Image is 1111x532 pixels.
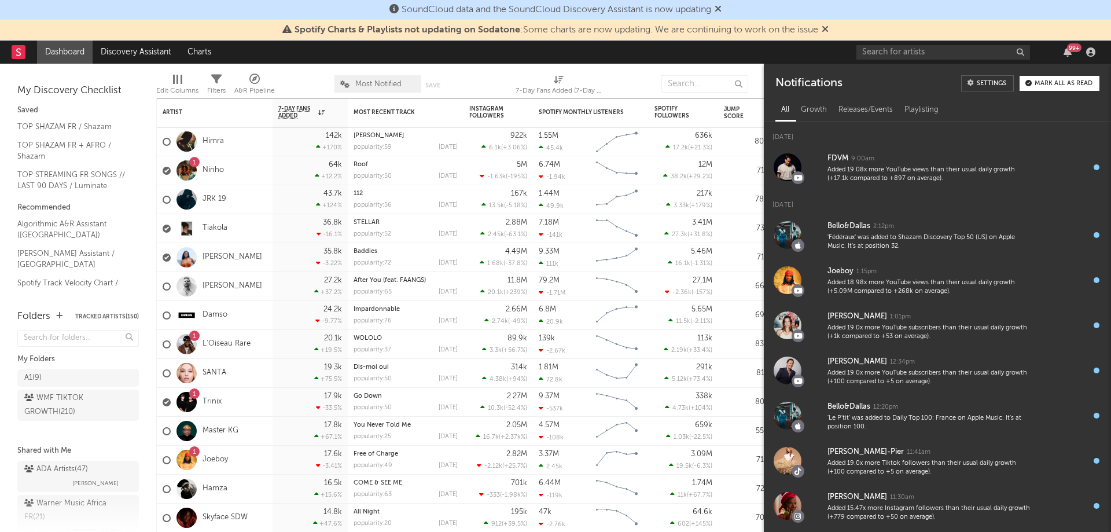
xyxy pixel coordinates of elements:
[402,5,711,14] span: SoundCloud data and the SoundCloud Discovery Assistant is now updating
[489,203,504,209] span: 13.5k
[539,260,558,267] div: 111k
[827,504,1031,522] div: Added 15.47x more Instagram followers than their usual daily growth (+779 compared to +50 on aver...
[827,324,1031,342] div: Added 19.0x more YouTube subscribers than their usual daily growth (+1k compared to +53 on average).
[795,100,833,120] div: Growth
[692,318,711,325] span: -2.11 %
[724,222,770,236] div: 73.7
[822,25,829,35] span: Dismiss
[17,330,139,347] input: Search for folders...
[295,25,520,35] span: Spotify Charts & Playlists not updating on Sodatone
[203,426,238,436] a: Master KG
[439,318,458,324] div: [DATE]
[314,346,342,354] div: +19.5 %
[507,174,525,180] span: -195 %
[203,310,227,320] a: Damso
[961,75,1014,91] a: Settings
[17,277,127,300] a: Spotify Track Velocity Chart / FR
[207,84,226,98] div: Filters
[278,105,315,119] span: 7-Day Fans Added
[505,261,525,267] span: -37.8 %
[663,173,712,180] div: ( )
[977,80,1006,87] div: Settings
[510,318,525,325] span: -49 %
[354,190,458,197] div: 112
[203,368,226,378] a: SANTA
[724,309,770,322] div: 69.7
[203,281,262,291] a: [PERSON_NAME]
[689,347,711,354] span: +33.4 %
[354,347,391,353] div: popularity: 37
[354,133,458,139] div: LIL WAYNE
[539,289,565,296] div: -1.71M
[156,84,198,98] div: Edit Columns
[354,133,404,139] a: [PERSON_NAME]
[539,231,562,239] div: -141k
[764,483,1111,529] a: [PERSON_NAME]11:30amAdded 15.47x more Instagram followers than their usual daily growth (+779 com...
[17,369,139,387] a: A1(9)
[539,109,626,116] div: Spotify Monthly Listeners
[833,100,899,120] div: Releases/Events
[317,230,342,238] div: -16.1 %
[203,195,226,204] a: JRK 19
[203,339,251,349] a: L'Oiseau Rare
[827,459,1031,477] div: Added 19.0x more Tiktok followers than their usual daily growth (+100 compared to +5 on average).
[676,318,690,325] span: 11.5k
[484,317,527,325] div: ( )
[354,405,392,411] div: popularity: 50
[324,421,342,429] div: 17.8k
[481,144,527,151] div: ( )
[17,139,127,163] a: TOP SHAZAM FR + AFRO / Shazam
[724,193,770,207] div: 78.4
[354,335,382,342] a: WOLOLO
[539,306,556,313] div: 6.8M
[539,161,560,168] div: 6.74M
[591,301,643,330] svg: Chart title
[75,314,139,320] button: Tracked Artists(150)
[314,288,342,296] div: +37.2 %
[234,69,275,103] div: A&R Pipeline
[539,364,558,371] div: 1.81M
[539,376,562,383] div: 72.8k
[508,376,525,383] span: +94 %
[764,393,1111,438] a: Bello&Dallas12:20pm'Le P'tit' was added to Daily Top 100: France on Apple Music. It's at position...
[591,127,643,156] svg: Chart title
[179,41,219,64] a: Charts
[591,156,643,185] svg: Chart title
[315,317,342,325] div: -9.77 %
[724,337,770,351] div: 83.8
[315,173,342,180] div: +12.2 %
[890,313,911,321] div: 1:01pm
[539,173,565,181] div: -1.94k
[692,219,712,226] div: 3.41M
[439,405,458,411] div: [DATE]
[489,145,501,151] span: 6.1k
[480,259,527,267] div: ( )
[324,392,342,400] div: 17.9k
[24,371,42,385] div: A1 ( 9 )
[539,347,565,354] div: -2.67k
[539,277,560,284] div: 79.2M
[17,353,139,366] div: My Folders
[480,404,527,412] div: ( )
[354,364,389,370] a: Dis-moi oui
[316,404,342,412] div: -33.5 %
[764,438,1111,483] a: [PERSON_NAME]-Pier11:41amAdded 19.0x more Tiktok followers than their usual daily growth (+100 co...
[354,109,440,116] div: Most Recent Track
[17,247,127,271] a: [PERSON_NAME] Assistant / [GEOGRAPHIC_DATA]
[724,135,770,149] div: 80.4
[691,203,711,209] span: +179 %
[203,397,222,407] a: Trinix
[17,310,50,324] div: Folders
[17,218,127,241] a: Algorithmic A&R Assistant ([GEOGRAPHIC_DATA])
[690,405,711,412] span: +104 %
[490,376,506,383] span: 4.38k
[591,388,643,417] svg: Chart title
[724,106,753,120] div: Jump Score
[511,364,527,371] div: 314k
[764,258,1111,303] a: Joeboy1:15pmAdded 18.98x more YouTube views than their usual daily growth (+5.09M compared to +26...
[93,41,179,64] a: Discovery Assistant
[516,84,602,98] div: 7-Day Fans Added (7-Day Fans Added)
[764,348,1111,393] a: [PERSON_NAME]12:34pmAdded 19.0x more YouTube subscribers than their usual daily growth (+100 comp...
[439,347,458,353] div: [DATE]
[482,375,527,383] div: ( )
